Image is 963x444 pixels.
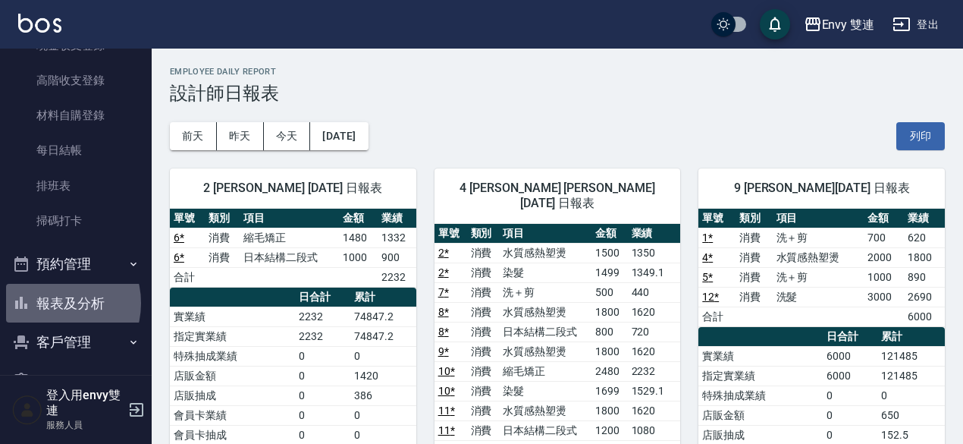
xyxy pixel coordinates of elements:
span: 2 [PERSON_NAME] [DATE] 日報表 [188,181,398,196]
td: 1620 [628,302,681,322]
button: 列印 [896,122,945,150]
td: 水質感熱塑燙 [499,243,591,263]
td: 店販金額 [170,366,295,386]
td: 1000 [339,247,378,267]
td: 消費 [467,322,500,342]
td: 700 [864,228,905,247]
td: 121485 [877,366,945,386]
td: 消費 [205,247,240,267]
td: 1349.1 [628,263,681,282]
td: 620 [904,228,945,247]
button: 客戶管理 [6,323,146,362]
td: 實業績 [698,346,823,366]
td: 消費 [467,243,500,263]
td: 水質感熱塑燙 [499,401,591,420]
td: 1350 [628,243,681,263]
td: 洗＋剪 [773,228,864,247]
td: 縮毛矯正 [240,228,339,247]
span: 4 [PERSON_NAME] [PERSON_NAME][DATE] 日報表 [453,181,663,211]
button: save [760,9,790,39]
td: 2232 [295,326,350,346]
a: 掃碼打卡 [6,203,146,238]
td: 2232 [378,267,416,287]
td: 650 [877,405,945,425]
td: 消費 [467,342,500,361]
th: 類別 [467,224,500,244]
th: 金額 [591,224,627,244]
td: 縮毛矯正 [499,361,591,381]
td: 121485 [877,346,945,366]
td: 74847.2 [350,326,416,346]
td: 染髮 [499,263,591,282]
td: 0 [295,386,350,405]
td: 特殊抽成業績 [170,346,295,366]
img: Person [12,395,42,425]
td: 1800 [591,342,627,361]
td: 0 [877,386,945,405]
div: Envy 雙連 [822,15,875,34]
button: 今天 [264,122,311,150]
span: 9 [PERSON_NAME][DATE] 日報表 [717,181,927,196]
td: 2232 [628,361,681,381]
td: 1800 [904,247,945,267]
th: 項目 [499,224,591,244]
td: 會員卡業績 [170,405,295,425]
td: 0 [295,366,350,386]
td: 1800 [591,302,627,322]
td: 消費 [467,263,500,282]
h2: Employee Daily Report [170,67,945,77]
td: 3000 [864,287,905,307]
th: 累計 [877,327,945,347]
th: 單號 [698,209,736,228]
td: 消費 [467,282,500,302]
td: 1420 [350,366,416,386]
td: 1620 [628,342,681,361]
td: 1000 [864,267,905,287]
td: 0 [823,405,877,425]
td: 0 [350,346,416,366]
td: 消費 [736,228,773,247]
th: 業績 [378,209,416,228]
button: 預約管理 [6,244,146,284]
button: 前天 [170,122,217,150]
td: 洗＋剪 [499,282,591,302]
td: 6000 [904,307,945,326]
th: 日合計 [823,327,877,347]
td: 實業績 [170,307,295,326]
td: 合計 [698,307,736,326]
td: 消費 [467,420,500,440]
td: 日本結構二段式 [240,247,339,267]
th: 單號 [434,224,467,244]
td: 74847.2 [350,307,416,326]
td: 1529.1 [628,381,681,401]
button: Envy 雙連 [798,9,881,40]
td: 1080 [628,420,681,440]
td: 染髮 [499,381,591,401]
td: 消費 [467,401,500,420]
th: 項目 [240,209,339,228]
td: 1699 [591,381,627,401]
a: 排班表 [6,168,146,203]
button: 員工及薪資 [6,362,146,401]
td: 386 [350,386,416,405]
a: 每日結帳 [6,133,146,168]
th: 金額 [339,209,378,228]
th: 金額 [864,209,905,228]
td: 日本結構二段式 [499,322,591,342]
th: 類別 [736,209,773,228]
th: 單號 [170,209,205,228]
th: 類別 [205,209,240,228]
td: 指定實業績 [698,366,823,386]
td: 2690 [904,287,945,307]
table: a dense table [698,209,945,327]
td: 水質感熱塑燙 [499,342,591,361]
td: 0 [295,405,350,425]
td: 1800 [591,401,627,420]
th: 項目 [773,209,864,228]
td: 消費 [467,381,500,401]
td: 店販抽成 [170,386,295,405]
td: 800 [591,322,627,342]
th: 累計 [350,288,416,307]
p: 服務人員 [46,418,124,432]
td: 日本結構二段式 [499,420,591,440]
